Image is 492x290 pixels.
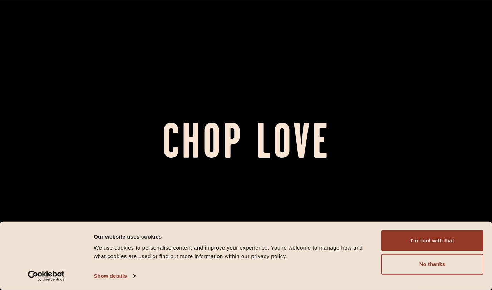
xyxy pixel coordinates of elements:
[15,271,78,281] a: Usercentrics Cookiebot - opens in a new window
[94,232,373,241] div: Our website uses cookies
[94,271,135,281] a: Show details
[381,230,483,251] button: I'm cool with that
[381,254,483,275] button: No thanks
[94,244,373,261] div: We use cookies to personalise content and improve your experience. You're welcome to manage how a...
